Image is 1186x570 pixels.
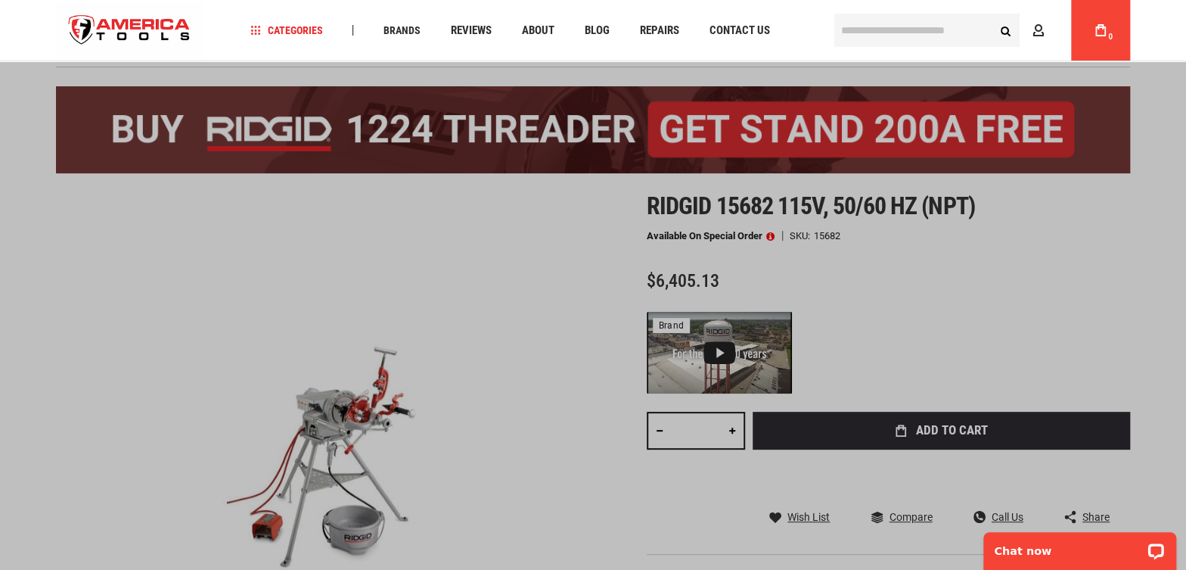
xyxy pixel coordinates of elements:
[703,20,777,41] a: Contact Us
[991,16,1020,45] button: Search
[444,20,498,41] a: Reviews
[522,25,554,36] span: About
[377,20,427,41] a: Brands
[578,20,616,41] a: Blog
[640,25,679,36] span: Repairs
[56,2,203,59] a: store logo
[633,20,686,41] a: Repairs
[383,25,421,36] span: Brands
[973,522,1186,570] iframe: LiveChat chat widget
[515,20,561,41] a: About
[709,25,770,36] span: Contact Us
[250,25,323,36] span: Categories
[451,25,492,36] span: Reviews
[585,25,610,36] span: Blog
[244,20,330,41] a: Categories
[1108,33,1113,41] span: 0
[56,2,203,59] img: America Tools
